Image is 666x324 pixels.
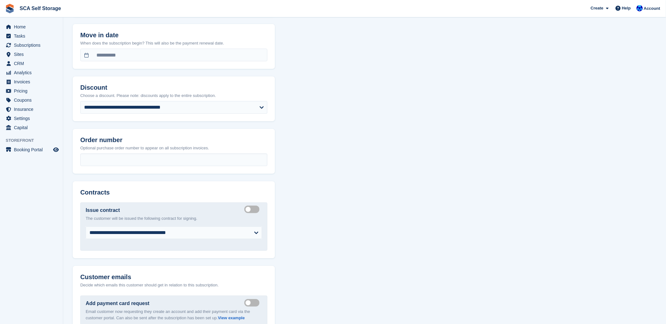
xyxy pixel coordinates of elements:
[14,114,52,123] span: Settings
[14,59,52,68] span: CRM
[86,300,150,307] label: Add payment card request
[3,114,60,123] a: menu
[591,5,603,11] span: Create
[622,5,631,11] span: Help
[80,136,267,144] h2: Order number
[80,32,267,39] h2: Move in date
[3,123,60,132] a: menu
[14,50,52,59] span: Sites
[86,215,262,222] p: The customer will be issued the following contract for signing.
[14,32,52,40] span: Tasks
[86,207,120,214] label: Issue contract
[3,59,60,68] a: menu
[244,209,262,210] label: Create integrated contract
[3,41,60,50] a: menu
[80,282,267,288] p: Decide which emails this customer should get in relation to this subscription.
[80,273,267,281] h2: Customer emails
[52,146,60,153] a: Preview store
[14,68,52,77] span: Analytics
[5,4,15,13] img: stora-icon-8386f47178a22dfd0bd8f6a31ec36ba5ce8667c1dd55bd0f319d3a0aa187defe.svg
[14,41,52,50] span: Subscriptions
[3,87,60,95] a: menu
[3,77,60,86] a: menu
[6,137,63,144] span: Storefront
[3,68,60,77] a: menu
[80,93,267,99] p: Choose a discount. Please note: discounts apply to the entire subscription.
[644,5,660,12] span: Account
[244,302,262,303] label: Send payment card request email
[3,145,60,154] a: menu
[80,145,267,151] p: Optional purchase order number to appear on all subscription invoices.
[14,22,52,31] span: Home
[14,96,52,105] span: Coupons
[80,189,267,196] h2: Contracts
[3,50,60,59] a: menu
[86,309,262,321] p: Email customer now requesting they create an account and add their payment card via the customer ...
[80,84,267,91] h2: Discount
[637,5,643,11] img: Kelly Neesham
[14,123,52,132] span: Capital
[218,315,245,320] a: View example
[3,32,60,40] a: menu
[14,77,52,86] span: Invoices
[3,96,60,105] a: menu
[17,3,64,14] a: SCA Self Storage
[14,105,52,114] span: Insurance
[14,87,52,95] span: Pricing
[3,105,60,114] a: menu
[14,145,52,154] span: Booking Portal
[3,22,60,31] a: menu
[80,40,267,46] p: When does the subscription begin? This will also be the payment renewal date.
